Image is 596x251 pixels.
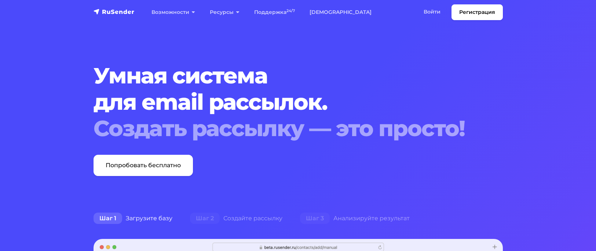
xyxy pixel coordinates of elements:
[94,155,193,176] a: Попробовать бесплатно
[94,8,135,15] img: RuSender
[302,5,379,20] a: [DEMOGRAPHIC_DATA]
[85,211,181,226] div: Загрузите базу
[286,8,295,13] sup: 24/7
[291,211,418,226] div: Анализируйте результат
[300,213,330,224] span: Шаг 3
[247,5,302,20] a: Поддержка24/7
[416,4,448,19] a: Войти
[202,5,247,20] a: Ресурсы
[190,213,220,224] span: Шаг 2
[94,63,468,142] h1: Умная система для email рассылок.
[94,115,468,142] div: Создать рассылку — это просто!
[181,211,291,226] div: Создайте рассылку
[144,5,202,20] a: Возможности
[94,213,122,224] span: Шаг 1
[451,4,503,20] a: Регистрация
